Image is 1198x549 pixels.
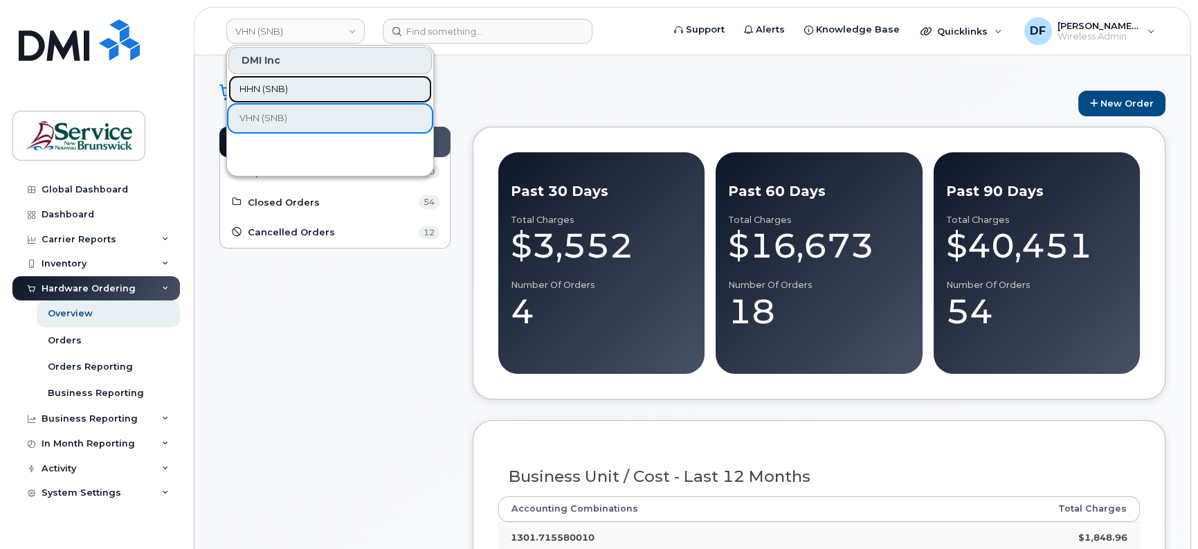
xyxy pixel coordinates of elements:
[228,47,432,74] div: DMI Inc
[946,225,1127,267] div: $40,451
[239,82,288,96] span: HHN (SNB)
[511,291,692,332] div: 4
[248,226,335,239] span: Cancelled Orders
[728,181,909,201] div: Past 60 Days
[728,225,909,267] div: $16,673
[228,105,432,132] a: VHN (SNB)
[946,181,1127,201] div: Past 90 Days
[946,280,1127,291] div: Number of Orders
[511,225,692,267] div: $3,552
[511,532,595,543] strong: 1301.715580010
[498,496,898,521] th: Accounting Combinations
[946,215,1127,226] div: Total Charges
[511,215,692,226] div: Total Charges
[230,194,439,210] a: Closed Orders 54
[228,75,432,103] a: HHN (SNB)
[1078,532,1127,543] strong: $1,848.96
[946,291,1127,332] div: 54
[728,215,909,226] div: Total Charges
[509,468,1129,485] h3: Business Unit / Cost - Last 12 Months
[511,280,692,291] div: Number of Orders
[728,280,909,291] div: Number of Orders
[239,111,287,125] span: VHN (SNB)
[728,291,909,332] div: 18
[419,226,439,240] span: 12
[230,224,439,241] a: Cancelled Orders 12
[219,80,1071,105] h1: Overview
[511,181,692,201] div: Past 30 Days
[419,195,439,209] span: 54
[898,496,1140,521] th: Total Charges
[248,196,320,209] span: Closed Orders
[1078,91,1165,116] a: New Order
